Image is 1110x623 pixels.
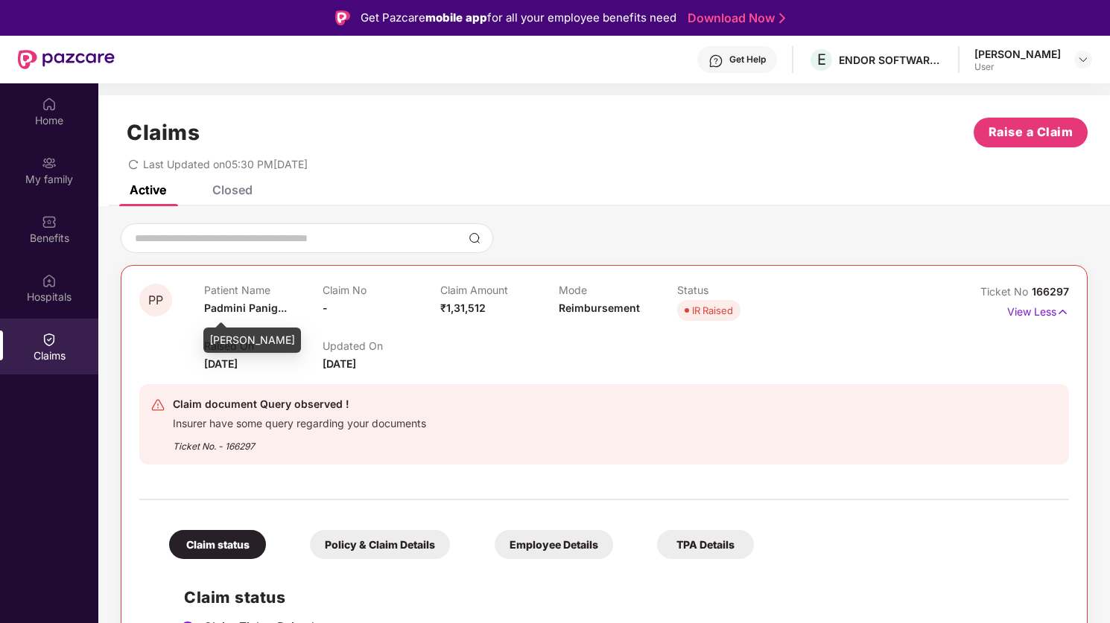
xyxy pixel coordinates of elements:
[203,328,301,353] div: [PERSON_NAME]
[143,158,308,170] span: Last Updated on 05:30 PM[DATE]
[495,530,613,559] div: Employee Details
[708,54,723,68] img: svg+xml;base64,PHN2ZyBpZD0iSGVscC0zMngzMiIgeG1sbnM9Imh0dHA6Ly93d3cudzMub3JnLzIwMDAvc3ZnIiB3aWR0aD...
[440,284,559,296] p: Claim Amount
[779,10,785,26] img: Stroke
[148,294,163,307] span: PP
[150,397,165,412] img: svg+xml;base64,PHN2ZyB4bWxucz0iaHR0cDovL3d3dy53My5vcmcvMjAwMC9zdmciIHdpZHRoPSIyNCIgaGVpZ2h0PSIyNC...
[440,301,486,314] span: ₹1,31,512
[212,182,253,197] div: Closed
[559,301,640,314] span: Reimbursement
[42,332,57,347] img: svg+xml;base64,PHN2ZyBpZD0iQ2xhaW0iIHhtbG5zPSJodHRwOi8vd3d3LnczLm9yZy8yMDAwL3N2ZyIgd2lkdGg9IjIwIi...
[18,50,115,69] img: New Pazcare Logo
[323,284,441,296] p: Claim No
[128,158,139,170] span: redo
[204,301,287,314] span: Padmini Panig...
[1056,304,1069,320] img: svg+xml;base64,PHN2ZyB4bWxucz0iaHR0cDovL3d3dy53My5vcmcvMjAwMC9zdmciIHdpZHRoPSIxNyIgaGVpZ2h0PSIxNy...
[184,585,1054,610] h2: Claim status
[42,273,57,288] img: svg+xml;base64,PHN2ZyBpZD0iSG9zcGl0YWxzIiB4bWxucz0iaHR0cDovL3d3dy53My5vcmcvMjAwMC9zdmciIHdpZHRoPS...
[173,413,426,430] div: Insurer have some query regarding your documents
[688,10,781,26] a: Download Now
[42,214,57,229] img: svg+xml;base64,PHN2ZyBpZD0iQmVuZWZpdHMiIHhtbG5zPSJodHRwOi8vd3d3LnczLm9yZy8yMDAwL3N2ZyIgd2lkdGg9Ij...
[729,54,766,66] div: Get Help
[974,61,1061,73] div: User
[817,51,826,68] span: E
[657,530,754,559] div: TPA Details
[361,9,676,27] div: Get Pazcare for all your employee benefits need
[989,123,1073,141] span: Raise a Claim
[204,357,238,370] span: [DATE]
[839,53,943,67] div: ENDOR SOFTWARE PRIVATE LIMITED
[169,530,266,559] div: Claim status
[323,339,441,352] p: Updated On
[335,10,350,25] img: Logo
[974,47,1061,61] div: [PERSON_NAME]
[974,118,1088,147] button: Raise a Claim
[469,232,481,244] img: svg+xml;base64,PHN2ZyBpZD0iU2VhcmNoLTMyeDMyIiB4bWxucz0iaHR0cDovL3d3dy53My5vcmcvMjAwMC9zdmciIHdpZH...
[323,301,328,314] span: -
[692,303,733,318] div: IR Raised
[42,97,57,112] img: svg+xml;base64,PHN2ZyBpZD0iSG9tZSIgeG1sbnM9Imh0dHA6Ly93d3cudzMub3JnLzIwMDAvc3ZnIiB3aWR0aD0iMjAiIG...
[425,10,487,25] strong: mobile app
[130,182,166,197] div: Active
[677,284,796,296] p: Status
[127,120,200,145] h1: Claims
[1077,54,1089,66] img: svg+xml;base64,PHN2ZyBpZD0iRHJvcGRvd24tMzJ4MzIiIHhtbG5zPSJodHRwOi8vd3d3LnczLm9yZy8yMDAwL3N2ZyIgd2...
[559,284,677,296] p: Mode
[42,156,57,170] img: svg+xml;base64,PHN2ZyB3aWR0aD0iMjAiIGhlaWdodD0iMjAiIHZpZXdCb3g9IjAgMCAyMCAyMCIgZmlsbD0ibm9uZSIgeG...
[173,395,426,413] div: Claim document Query observed !
[980,285,1032,298] span: Ticket No
[173,430,426,453] div: Ticket No. - 166297
[310,530,450,559] div: Policy & Claim Details
[1032,285,1069,298] span: 166297
[204,284,323,296] p: Patient Name
[323,357,356,370] span: [DATE]
[1007,300,1069,320] p: View Less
